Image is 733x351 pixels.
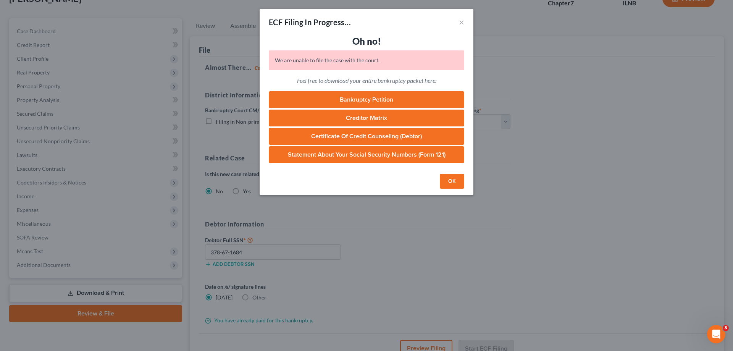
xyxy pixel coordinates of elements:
[459,18,464,27] button: ×
[707,325,725,343] iframe: Intercom live chat
[440,174,464,189] button: OK
[269,17,351,27] div: ECF Filing In Progress...
[269,91,464,108] a: Bankruptcy Petition
[269,146,464,163] a: Statement About Your Social Security Numbers (Form 121)
[269,50,464,70] div: We are unable to file the case with the court.
[269,110,464,126] a: Creditor Matrix
[269,76,464,85] p: Feel free to download your entire bankruptcy packet here:
[269,128,464,145] a: Certificate of Credit Counseling (Debtor)
[269,35,464,47] h3: Oh no!
[723,325,729,331] span: 8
